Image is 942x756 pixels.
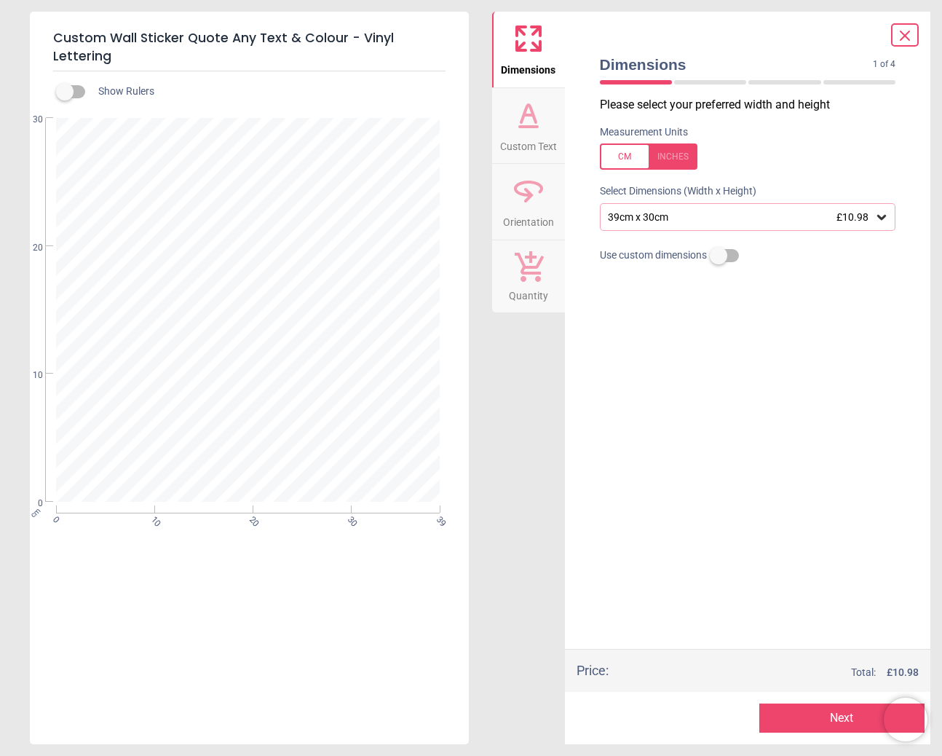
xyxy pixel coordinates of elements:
[65,83,469,101] div: Show Rulers
[29,506,42,519] span: cm
[873,58,895,71] span: 1 of 4
[606,211,875,224] div: 39cm x 30cm
[759,704,925,733] button: Next
[15,242,43,254] span: 20
[600,54,874,75] span: Dimensions
[492,164,565,240] button: Orientation
[600,248,707,263] span: Use custom dimensions
[500,133,557,154] span: Custom Text
[15,114,43,126] span: 30
[492,88,565,164] button: Custom Text
[501,56,555,78] span: Dimensions
[836,211,868,223] span: £10.98
[588,184,756,199] label: Select Dimensions (Width x Height)
[15,497,43,510] span: 0
[884,698,927,741] iframe: Brevo live chat
[509,282,548,304] span: Quantity
[53,23,446,71] h5: Custom Wall Sticker Quote Any Text & Colour - Vinyl Lettering
[600,125,688,140] label: Measurement Units
[503,208,554,230] span: Orientation
[15,369,43,382] span: 10
[600,97,908,113] p: Please select your preferred width and height
[577,661,609,680] div: Price :
[492,240,565,313] button: Quantity
[492,12,565,87] button: Dimensions
[887,666,919,680] span: £
[892,666,919,678] span: 10.98
[630,666,919,680] div: Total:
